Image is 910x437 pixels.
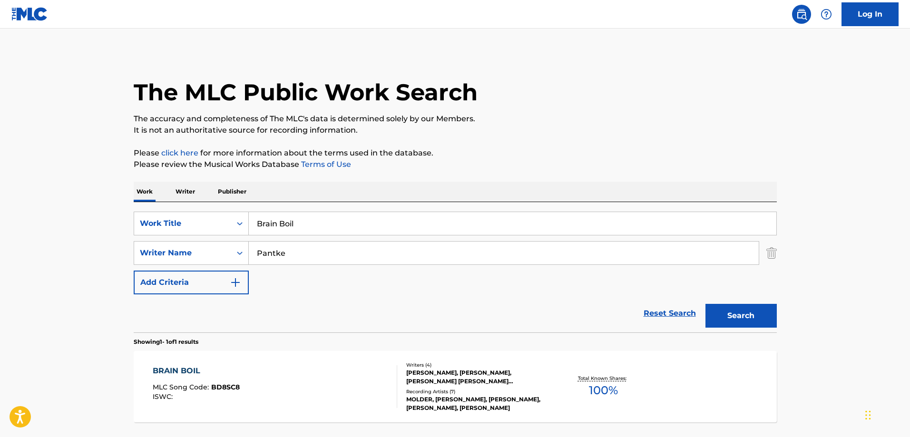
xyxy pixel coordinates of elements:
[406,369,550,386] div: [PERSON_NAME], [PERSON_NAME], [PERSON_NAME] [PERSON_NAME] [PERSON_NAME]
[134,271,249,294] button: Add Criteria
[134,351,777,422] a: BRAIN BOILMLC Song Code:BD8SC8ISWC:Writers (4)[PERSON_NAME], [PERSON_NAME], [PERSON_NAME] [PERSON...
[153,392,175,401] span: ISWC :
[140,247,225,259] div: Writer Name
[796,9,807,20] img: search
[134,212,777,332] form: Search Form
[215,182,249,202] p: Publisher
[842,2,899,26] a: Log In
[134,338,198,346] p: Showing 1 - 1 of 1 results
[134,113,777,125] p: The accuracy and completeness of The MLC's data is determined solely by our Members.
[134,182,156,202] p: Work
[153,383,211,391] span: MLC Song Code :
[211,383,240,391] span: BD8SC8
[134,125,777,136] p: It is not an authoritative source for recording information.
[140,218,225,229] div: Work Title
[406,395,550,412] div: MOLDER, [PERSON_NAME], [PERSON_NAME], [PERSON_NAME], [PERSON_NAME]
[862,391,910,437] iframe: Chat Widget
[161,148,198,157] a: click here
[817,5,836,24] div: Help
[134,78,478,107] h1: The MLC Public Work Search
[153,365,240,377] div: BRAIN BOIL
[230,277,241,288] img: 9d2ae6d4665cec9f34b9.svg
[134,147,777,159] p: Please for more information about the terms used in the database.
[705,304,777,328] button: Search
[589,382,618,399] span: 100 %
[173,182,198,202] p: Writer
[406,388,550,395] div: Recording Artists ( 7 )
[299,160,351,169] a: Terms of Use
[406,361,550,369] div: Writers ( 4 )
[865,401,871,429] div: Drag
[792,5,811,24] a: Public Search
[639,303,701,324] a: Reset Search
[766,241,777,265] img: Delete Criterion
[578,375,629,382] p: Total Known Shares:
[11,7,48,21] img: MLC Logo
[821,9,832,20] img: help
[134,159,777,170] p: Please review the Musical Works Database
